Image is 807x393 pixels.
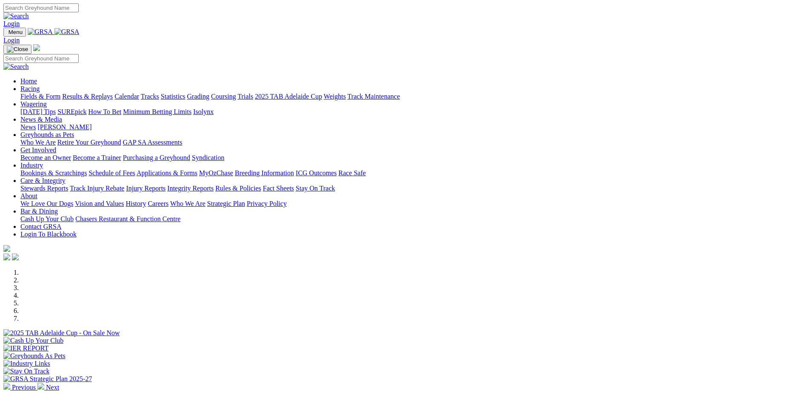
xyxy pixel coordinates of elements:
a: Who We Are [20,139,56,146]
a: History [125,200,146,207]
a: Get Involved [20,146,56,154]
div: About [20,200,804,208]
a: Statistics [161,93,185,100]
a: Tracks [141,93,159,100]
a: Bookings & Scratchings [20,169,87,177]
img: Search [3,63,29,71]
img: Cash Up Your Club [3,337,63,345]
img: Stay On Track [3,367,49,375]
div: Bar & Dining [20,215,804,223]
a: Greyhounds as Pets [20,131,74,138]
img: IER REPORT [3,345,48,352]
a: [DATE] Tips [20,108,56,115]
img: Industry Links [3,360,50,367]
span: Next [46,384,59,391]
img: Close [7,46,28,53]
img: logo-grsa-white.png [3,245,10,252]
img: logo-grsa-white.png [33,44,40,51]
a: Care & Integrity [20,177,66,184]
a: Cash Up Your Club [20,215,74,222]
img: GRSA [28,28,53,36]
span: Menu [9,29,23,35]
a: Grading [187,93,209,100]
a: Strategic Plan [207,200,245,207]
a: Bar & Dining [20,208,58,215]
a: 2025 TAB Adelaide Cup [255,93,322,100]
a: Track Maintenance [348,93,400,100]
a: Syndication [192,154,224,161]
a: Purchasing a Greyhound [123,154,190,161]
a: Calendar [114,93,139,100]
div: Racing [20,93,804,100]
a: Industry [20,162,43,169]
a: Coursing [211,93,236,100]
a: Stay On Track [296,185,335,192]
a: Become an Owner [20,154,71,161]
a: News [20,123,36,131]
button: Toggle navigation [3,28,26,37]
a: Injury Reports [126,185,165,192]
a: We Love Our Dogs [20,200,73,207]
a: Privacy Policy [247,200,287,207]
a: Home [20,77,37,85]
a: Who We Are [170,200,205,207]
a: Racing [20,85,40,92]
button: Toggle navigation [3,45,31,54]
a: Stewards Reports [20,185,68,192]
a: About [20,192,37,199]
a: News & Media [20,116,62,123]
a: Race Safe [338,169,365,177]
a: GAP SA Assessments [123,139,183,146]
div: News & Media [20,123,804,131]
img: 2025 TAB Adelaide Cup - On Sale Now [3,329,120,337]
div: Industry [20,169,804,177]
a: Login [3,20,20,27]
img: Greyhounds As Pets [3,352,66,360]
a: Weights [324,93,346,100]
a: Fact Sheets [263,185,294,192]
a: Minimum Betting Limits [123,108,191,115]
a: Integrity Reports [167,185,214,192]
img: chevron-left-pager-white.svg [3,383,10,390]
img: GRSA Strategic Plan 2025-27 [3,375,92,383]
input: Search [3,3,79,12]
a: Login To Blackbook [20,231,77,238]
img: twitter.svg [12,253,19,260]
a: Track Injury Rebate [70,185,124,192]
img: Search [3,12,29,20]
a: [PERSON_NAME] [37,123,91,131]
input: Search [3,54,79,63]
div: Get Involved [20,154,804,162]
a: Previous [3,384,37,391]
img: GRSA [54,28,80,36]
img: chevron-right-pager-white.svg [37,383,44,390]
a: SUREpick [57,108,86,115]
a: Vision and Values [75,200,124,207]
a: Retire Your Greyhound [57,139,121,146]
a: Next [37,384,59,391]
a: Isolynx [193,108,214,115]
a: Contact GRSA [20,223,61,230]
a: Careers [148,200,168,207]
a: MyOzChase [199,169,233,177]
a: Schedule of Fees [88,169,135,177]
a: Results & Replays [62,93,113,100]
a: How To Bet [88,108,122,115]
div: Greyhounds as Pets [20,139,804,146]
a: Trials [237,93,253,100]
a: Login [3,37,20,44]
a: Fields & Form [20,93,60,100]
a: Become a Trainer [73,154,121,161]
a: Rules & Policies [215,185,261,192]
a: Applications & Forms [137,169,197,177]
a: Chasers Restaurant & Function Centre [75,215,180,222]
a: Wagering [20,100,47,108]
div: Wagering [20,108,804,116]
a: Breeding Information [235,169,294,177]
img: facebook.svg [3,253,10,260]
a: ICG Outcomes [296,169,336,177]
div: Care & Integrity [20,185,804,192]
span: Previous [12,384,36,391]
